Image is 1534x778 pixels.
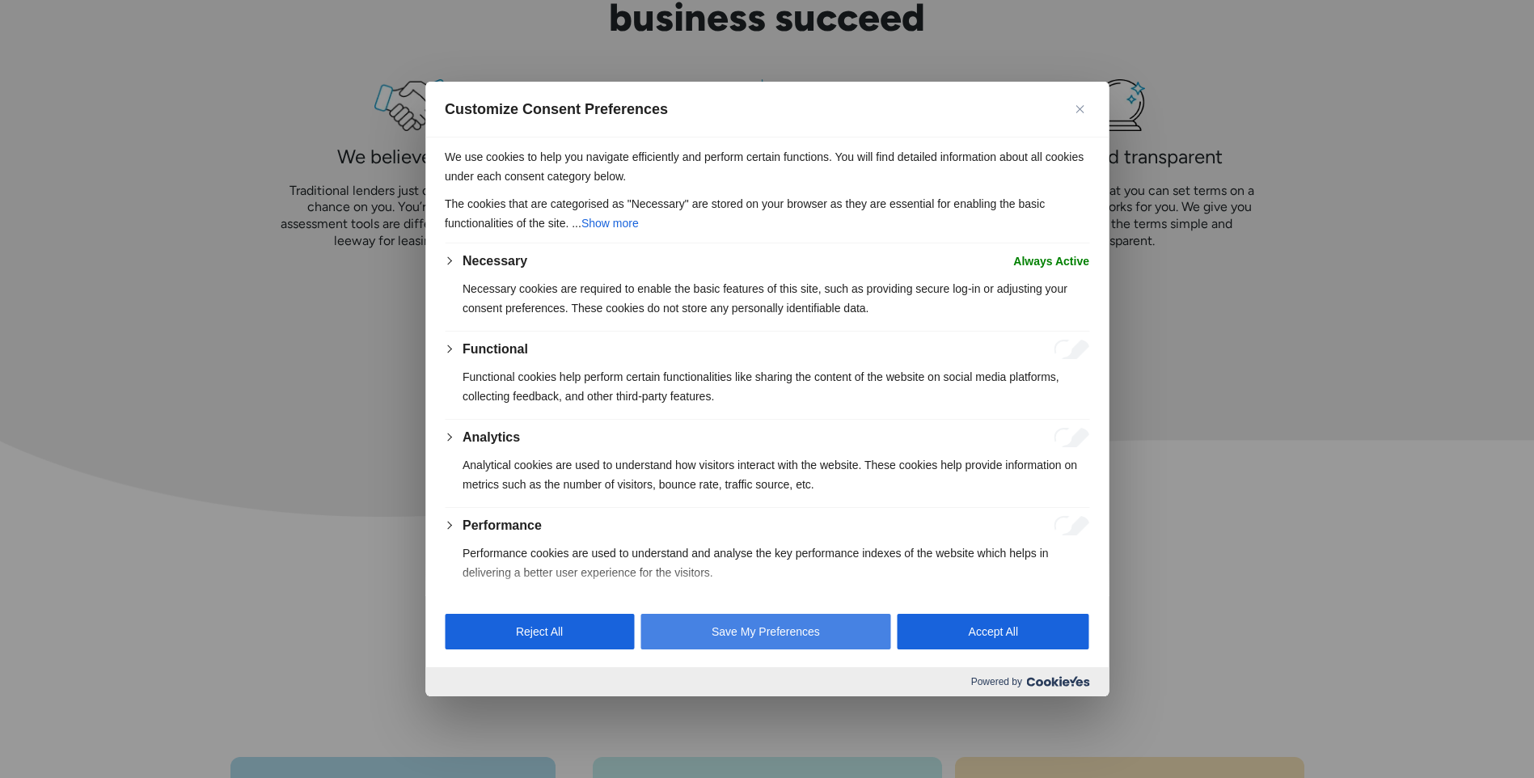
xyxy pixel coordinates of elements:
[445,614,634,649] button: Reject All
[425,667,1109,696] div: Powered by
[445,99,668,119] span: Customize Consent Preferences
[463,543,1089,582] p: Performance cookies are used to understand and analyse the key performance indexes of the website...
[463,367,1089,406] p: Functional cookies help perform certain functionalities like sharing the content of the website o...
[1075,105,1084,113] img: Close
[1054,340,1089,359] input: Enable Functional
[463,455,1089,494] p: Analytical cookies are used to understand how visitors interact with the website. These cookies h...
[463,340,528,359] button: Functional
[1070,99,1089,119] button: Close
[898,614,1089,649] button: Accept All
[581,214,639,233] button: Show more
[445,194,1089,233] p: The cookies that are categorised as "Necessary" are stored on your browser as they are essential ...
[1013,252,1089,271] span: Always Active
[640,614,891,649] button: Save My Preferences
[1054,428,1089,447] input: Enable Analytics
[1054,516,1089,535] input: Enable Performance
[463,428,520,447] button: Analytics
[463,516,542,535] button: Performance
[445,147,1089,186] p: We use cookies to help you navigate efficiently and perform certain functions. You will find deta...
[425,82,1109,696] div: Customize Consent Preferences
[463,279,1089,318] p: Necessary cookies are required to enable the basic features of this site, such as providing secur...
[1026,676,1089,687] img: Cookieyes logo
[463,252,527,271] button: Necessary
